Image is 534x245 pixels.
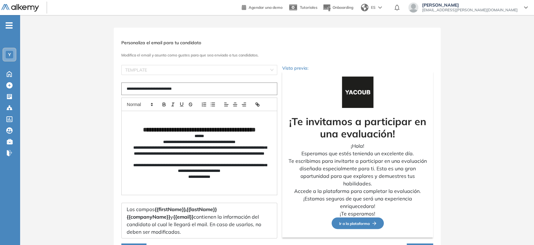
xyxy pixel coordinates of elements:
span: Agendar una demo [249,5,283,10]
img: Logo de la compañía [342,77,373,108]
span: {{firstName}}, [155,206,186,212]
img: Flecha [370,221,376,225]
div: Los campos y contienen la información del candidato al cual le llegará el mail. En caso de usarlo... [121,203,277,238]
img: arrow [378,6,382,9]
button: Onboarding [322,1,353,14]
p: ¡Te esperamos! [287,210,428,217]
p: ¡Hola! [287,142,428,150]
span: {{lastName}} [186,206,217,212]
span: Tutoriales [300,5,317,10]
span: {{companyName}} [127,214,170,220]
p: Esperamos que estés teniendo un excelente día. [287,150,428,157]
span: [EMAIL_ADDRESS][PERSON_NAME][DOMAIN_NAME] [422,8,518,13]
p: Accede a la plataforma para completar la evaluación. ¡Estamos seguros de que será una experiencia... [287,187,428,210]
span: Ir a la plataforma [339,221,376,226]
button: Ir a la plataformaFlecha [332,217,384,229]
h3: Modifica el email y asunto como gustes para que sea enviado a tus candidatos. [121,53,433,57]
span: {{email}} [173,214,194,220]
p: Vista previa: [282,65,433,72]
img: world [361,4,368,11]
p: Te escribimos para invitarte a participar en una evaluación diseñada especialmente para ti. Esta ... [287,157,428,187]
strong: ¡Te invitamos a participar en una evaluación! [289,115,426,140]
span: Onboarding [333,5,353,10]
img: Logo [1,4,39,12]
span: ES [371,5,376,10]
h3: Personaliza el email para tu candidato [121,40,433,45]
span: Y [8,52,11,57]
i: - [6,25,13,26]
a: Agendar una demo [242,3,283,11]
span: [PERSON_NAME] [422,3,518,8]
